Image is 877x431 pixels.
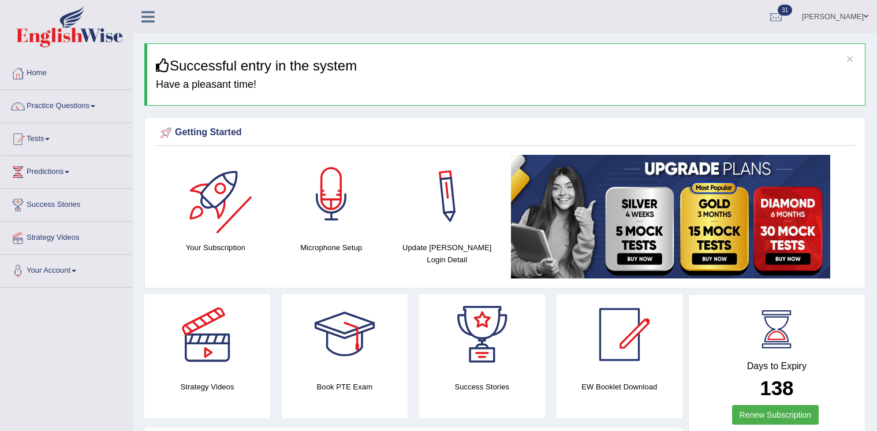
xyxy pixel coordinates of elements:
h4: Update [PERSON_NAME] Login Detail [395,241,499,266]
h3: Successful entry in the system [156,58,856,73]
button: × [846,53,853,65]
h4: Microphone Setup [279,241,384,254]
a: Success Stories [1,189,132,218]
h4: Your Subscription [163,241,268,254]
img: small5.jpg [511,155,830,278]
h4: Success Stories [419,381,545,393]
span: 31 [778,5,792,16]
a: Predictions [1,156,132,185]
a: Home [1,57,132,86]
a: Renew Subscription [732,405,819,425]
b: 138 [760,377,793,399]
div: Getting Started [158,124,852,142]
h4: Days to Expiry [701,361,852,371]
h4: Strategy Videos [144,381,270,393]
a: Strategy Videos [1,222,132,251]
a: Your Account [1,255,132,284]
h4: EW Booklet Download [557,381,682,393]
a: Practice Questions [1,90,132,119]
h4: Book PTE Exam [282,381,408,393]
a: Tests [1,123,132,152]
h4: Have a pleasant time! [156,79,856,91]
